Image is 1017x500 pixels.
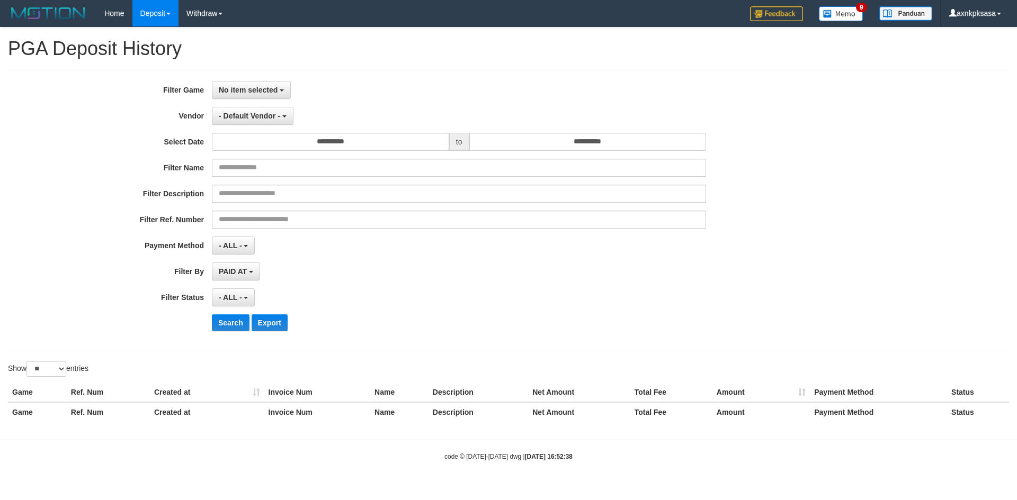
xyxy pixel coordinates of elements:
span: - Default Vendor - [219,112,280,120]
span: - ALL - [219,293,242,302]
img: Feedback.jpg [750,6,803,21]
th: Created at [150,383,264,402]
th: Name [370,402,429,422]
small: code © [DATE]-[DATE] dwg | [444,453,573,460]
th: Total Fee [630,383,712,402]
button: - ALL - [212,288,255,306]
button: Search [212,314,249,331]
th: Ref. Num [67,402,150,422]
select: Showentries [26,361,66,377]
th: Status [947,383,1009,402]
th: Invoice Num [264,402,370,422]
span: No item selected [219,86,278,94]
label: Show entries [8,361,88,377]
span: to [449,133,469,151]
th: Amount [712,402,810,422]
span: 9 [856,3,867,12]
th: Invoice Num [264,383,370,402]
button: - Default Vendor - [212,107,293,125]
th: Ref. Num [67,383,150,402]
img: Button%20Memo.svg [819,6,863,21]
img: panduan.png [879,6,932,21]
img: MOTION_logo.png [8,5,88,21]
th: Payment Method [810,402,947,422]
th: Description [429,402,528,422]
th: Payment Method [810,383,947,402]
th: Game [8,383,67,402]
th: Status [947,402,1009,422]
th: Game [8,402,67,422]
button: - ALL - [212,237,255,254]
th: Net Amount [528,383,630,402]
h1: PGA Deposit History [8,38,1009,59]
button: No item selected [212,81,291,99]
th: Created at [150,402,264,422]
button: Export [252,314,288,331]
th: Amount [712,383,810,402]
span: PAID AT [219,267,247,276]
th: Total Fee [630,402,712,422]
th: Net Amount [528,402,630,422]
th: Name [370,383,429,402]
button: PAID AT [212,262,260,280]
span: - ALL - [219,241,242,250]
th: Description [429,383,528,402]
strong: [DATE] 16:52:38 [525,453,573,460]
